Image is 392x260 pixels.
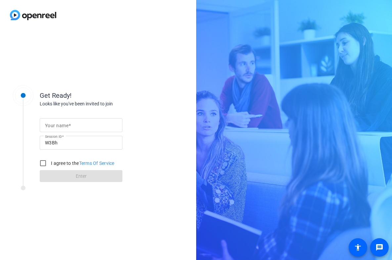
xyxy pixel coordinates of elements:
mat-icon: message [375,243,383,251]
div: Get Ready! [40,91,172,100]
mat-label: Your name [45,123,68,128]
a: Terms Of Service [79,161,114,166]
mat-label: Session ID [45,134,62,138]
mat-icon: accessibility [354,243,362,251]
label: I agree to the [50,160,114,167]
div: Looks like you've been invited to join [40,100,172,107]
